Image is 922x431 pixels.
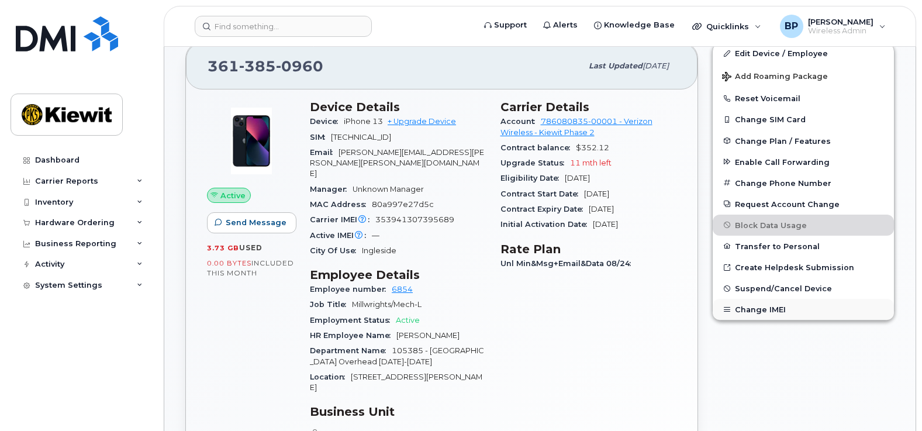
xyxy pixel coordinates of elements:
button: Transfer to Personal [713,236,894,257]
button: Add Roaming Package [713,64,894,88]
span: iPhone 13 [344,117,383,126]
span: [PERSON_NAME] [808,17,873,26]
span: Active [396,316,420,325]
button: Suspend/Cancel Device [713,278,894,299]
span: [DATE] [643,61,669,70]
span: Ingleside [362,246,396,255]
span: Alerts [553,19,578,31]
span: — [372,231,379,240]
span: [DATE] [565,174,590,182]
span: Carrier IMEI [310,215,375,224]
span: 0.00 Bytes [207,259,251,267]
span: Upgrade Status [500,158,570,167]
span: 3.73 GB [207,244,239,252]
span: Contract Expiry Date [500,205,589,213]
button: Change SIM Card [713,109,894,130]
span: Last updated [589,61,643,70]
span: Quicklinks [706,22,749,31]
a: 786080835-00001 - Verizon Wireless - Kiewit Phase 2 [500,117,652,136]
span: Enable Call Forwarding [735,157,830,166]
button: Enable Call Forwarding [713,151,894,173]
span: 0960 [276,57,323,75]
span: Active [220,190,246,201]
h3: Rate Plan [500,242,677,256]
span: Millwrights/Mech-L [352,300,422,309]
span: City Of Use [310,246,362,255]
span: Send Message [226,217,286,228]
a: + Upgrade Device [388,117,456,126]
span: 105385 - [GEOGRAPHIC_DATA] Overhead [DATE]-[DATE] [310,346,484,366]
span: MAC Address [310,200,372,209]
img: image20231002-3703462-1ig824h.jpeg [216,106,286,176]
span: used [239,243,263,252]
span: Unl Min&Msg+Email&Data 08/24 [500,259,637,268]
span: [DATE] [584,189,609,198]
button: Send Message [207,212,296,233]
span: Knowledge Base [604,19,675,31]
a: Support [476,13,535,37]
a: Knowledge Base [586,13,683,37]
span: Location [310,373,351,381]
span: Initial Activation Date [500,220,593,229]
span: [PERSON_NAME] [396,331,460,340]
button: Reset Voicemail [713,88,894,109]
span: Account [500,117,541,126]
span: Manager [310,185,353,194]
h3: Business Unit [310,405,486,419]
h3: Device Details [310,100,486,114]
span: Wireless Admin [808,26,873,36]
span: 353941307395689 [375,215,454,224]
span: Contract balance [500,143,576,152]
span: 80a997e27d5c [372,200,434,209]
span: SIM [310,133,331,142]
span: Suspend/Cancel Device [735,284,832,293]
span: [DATE] [593,220,618,229]
span: BP [785,19,798,33]
span: HR Employee Name [310,331,396,340]
span: Unknown Manager [353,185,424,194]
span: Support [494,19,527,31]
button: Change Plan / Features [713,130,894,151]
span: [STREET_ADDRESS][PERSON_NAME] [310,373,482,392]
span: Active IMEI [310,231,372,240]
span: 361 [208,57,323,75]
span: [DATE] [589,205,614,213]
span: Job Title [310,300,352,309]
h3: Employee Details [310,268,486,282]
span: [PERSON_NAME][EMAIL_ADDRESS][PERSON_NAME][PERSON_NAME][DOMAIN_NAME] [310,148,484,178]
input: Find something... [195,16,372,37]
button: Change IMEI [713,299,894,320]
span: Email [310,148,339,157]
span: $352.12 [576,143,609,152]
span: 385 [239,57,276,75]
iframe: Messenger Launcher [871,380,913,422]
button: Change Phone Number [713,173,894,194]
button: Block Data Usage [713,215,894,236]
span: Add Roaming Package [722,72,828,83]
span: 11 mth left [570,158,612,167]
div: Quicklinks [684,15,769,38]
button: Request Account Change [713,194,894,215]
h3: Carrier Details [500,100,677,114]
a: Alerts [535,13,586,37]
span: Eligibility Date [500,174,565,182]
span: Change Plan / Features [735,136,831,145]
span: Contract Start Date [500,189,584,198]
a: Edit Device / Employee [713,43,894,64]
span: Employment Status [310,316,396,325]
div: Belen Pena [772,15,894,38]
a: Create Helpdesk Submission [713,257,894,278]
a: 6854 [392,285,413,294]
span: [TECHNICAL_ID] [331,133,391,142]
span: Employee number [310,285,392,294]
span: Department Name [310,346,392,355]
span: Device [310,117,344,126]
